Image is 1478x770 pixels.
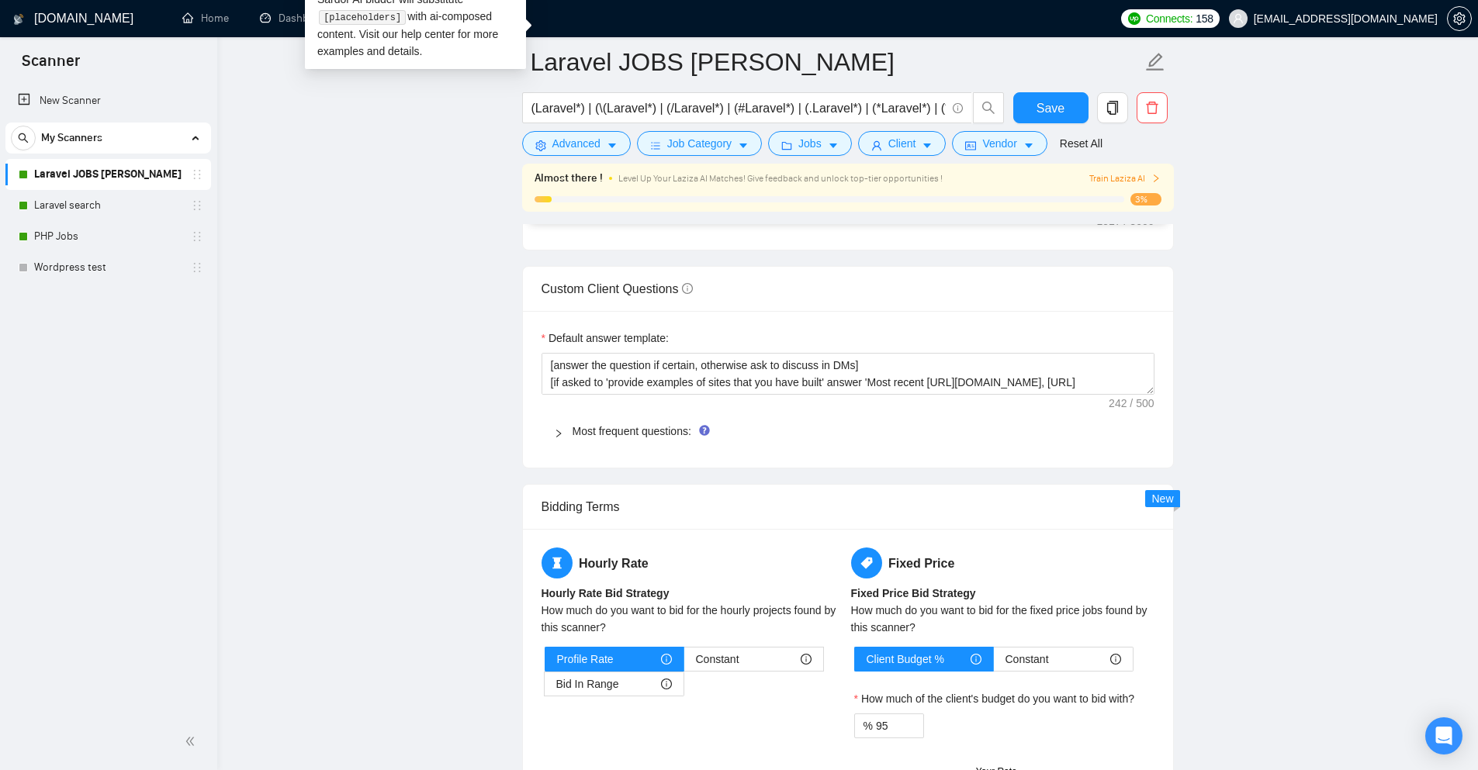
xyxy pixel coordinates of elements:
span: user [871,140,882,151]
h5: Fixed Price [851,547,1154,578]
span: idcard [965,140,976,151]
button: Save [1013,92,1089,123]
a: setting [1447,12,1472,25]
a: PHP Jobs [34,221,182,252]
a: Most frequent questions: [573,425,691,437]
span: bars [650,140,661,151]
input: Search Freelance Jobs... [531,98,946,118]
img: upwork-logo.png [1128,12,1141,25]
div: Bidding Terms [542,485,1154,529]
span: Client [888,135,916,152]
textarea: Default answer template: [542,353,1154,395]
span: 158 [1196,10,1213,27]
button: delete [1137,92,1168,123]
span: double-left [185,734,200,749]
b: Fixed Price Bid Strategy [851,587,976,599]
span: Bid In Range [556,672,619,696]
span: user [1233,13,1244,24]
span: Save [1037,98,1064,118]
span: info-circle [971,654,981,665]
span: hourglass [542,547,573,578]
div: Tooltip anchor [697,423,711,437]
span: search [974,101,1003,115]
img: logo [13,7,24,32]
a: New Scanner [18,85,199,116]
span: Constant [696,647,739,671]
span: tag [851,547,882,578]
div: How much do you want to bid for the hourly projects found by this scanner? [542,602,845,636]
span: info-circle [661,654,672,665]
span: setting [1448,12,1471,25]
a: Laravel JOBS [PERSON_NAME] [34,159,182,190]
span: caret-down [1023,140,1034,151]
span: setting [535,140,546,151]
label: Default answer template: [542,330,669,347]
span: 3% [1130,193,1161,205]
li: New Scanner [5,85,211,116]
span: folder [781,140,792,151]
a: Wordpress test [34,252,182,283]
button: setting [1447,6,1472,31]
input: Scanner name... [531,43,1142,81]
span: Job Category [667,135,732,152]
span: Connects: [1146,10,1192,27]
span: Almost there ! [535,170,603,187]
span: info-circle [682,283,693,294]
a: dashboardDashboard [260,12,331,25]
span: holder [191,168,203,181]
span: delete [1137,101,1167,115]
span: right [1151,174,1161,183]
a: Reset All [1060,135,1102,152]
span: holder [191,261,203,274]
span: holder [191,199,203,212]
span: search [12,133,35,143]
span: caret-down [738,140,749,151]
div: Most frequent questions: [542,413,1154,449]
span: info-circle [661,678,672,689]
span: Profile Rate [557,647,614,671]
b: Hourly Rate Bid Strategy [542,587,670,599]
span: holder [191,230,203,243]
button: search [11,126,36,150]
span: right [554,429,563,438]
button: copy [1097,92,1128,123]
button: settingAdvancedcaret-down [522,131,631,156]
button: barsJob Categorycaret-down [637,131,762,156]
div: How much do you want to bid for the fixed price jobs found by this scanner? [851,602,1154,636]
li: My Scanners [5,123,211,283]
button: Train Laziza AI [1089,171,1161,186]
span: caret-down [922,140,933,151]
button: userClientcaret-down [858,131,947,156]
span: Constant [1006,647,1049,671]
span: Jobs [798,135,822,152]
span: caret-down [607,140,618,151]
span: info-circle [953,103,963,113]
span: info-circle [1110,654,1121,665]
a: searchScanner [362,12,419,25]
span: copy [1098,101,1127,115]
span: edit [1145,52,1165,72]
span: Advanced [552,135,601,152]
span: New [1151,492,1173,505]
button: idcardVendorcaret-down [952,131,1047,156]
span: My Scanners [41,123,102,154]
span: info-circle [801,654,812,665]
button: search [973,92,1004,123]
span: Client Budget % [867,647,944,671]
a: homeHome [182,12,229,25]
span: caret-down [828,140,839,151]
span: Custom Client Questions [542,282,693,295]
span: Level Up Your Laziza AI Matches! Give feedback and unlock top-tier opportunities ! [618,173,943,184]
button: folderJobscaret-down [768,131,852,156]
span: Scanner [9,50,92,82]
a: Laravel search [34,190,182,221]
span: Vendor [982,135,1016,152]
input: How much of the client's budget do you want to bid with? [876,714,923,737]
h5: Hourly Rate [542,547,845,578]
div: Open Intercom Messenger [1425,717,1462,754]
label: How much of the client's budget do you want to bid with? [854,690,1135,707]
